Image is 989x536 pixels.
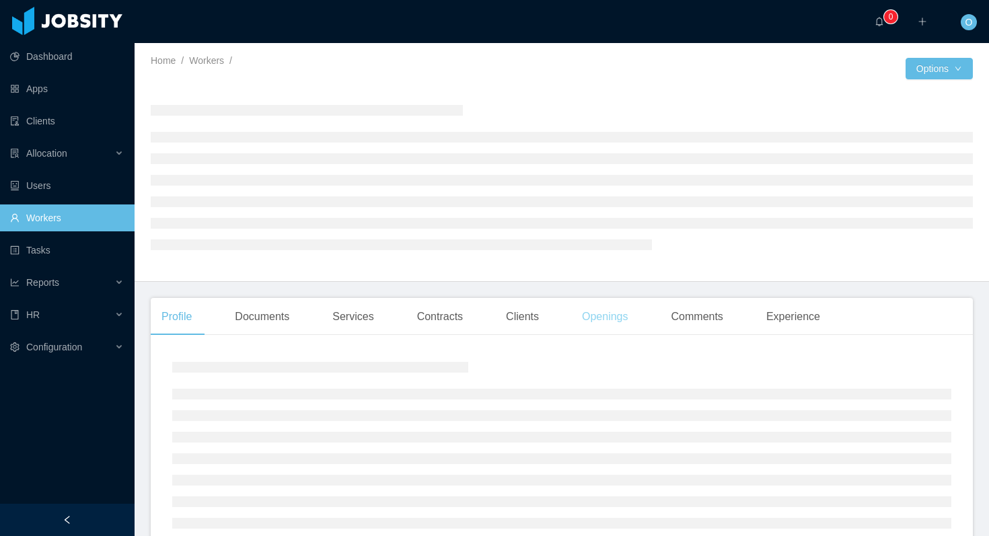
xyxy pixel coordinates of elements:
a: Home [151,55,176,66]
span: Reports [26,277,59,288]
a: Workers [189,55,224,66]
i: icon: bell [875,17,884,26]
span: Configuration [26,342,82,352]
div: Contracts [406,298,474,336]
a: icon: auditClients [10,108,124,135]
span: HR [26,309,40,320]
i: icon: solution [10,149,20,158]
a: icon: pie-chartDashboard [10,43,124,70]
span: / [229,55,232,66]
i: icon: line-chart [10,278,20,287]
a: icon: robotUsers [10,172,124,199]
i: icon: setting [10,342,20,352]
span: Allocation [26,148,67,159]
div: Comments [661,298,734,336]
div: Documents [224,298,300,336]
div: Services [322,298,384,336]
i: icon: plus [918,17,927,26]
a: icon: userWorkers [10,204,124,231]
div: Openings [571,298,639,336]
a: icon: profileTasks [10,237,124,264]
a: icon: appstoreApps [10,75,124,102]
span: O [965,14,973,30]
sup: 0 [884,10,898,24]
i: icon: book [10,310,20,319]
div: Experience [756,298,831,336]
div: Profile [151,298,203,336]
div: Clients [495,298,550,336]
button: Optionsicon: down [906,58,973,79]
span: / [181,55,184,66]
